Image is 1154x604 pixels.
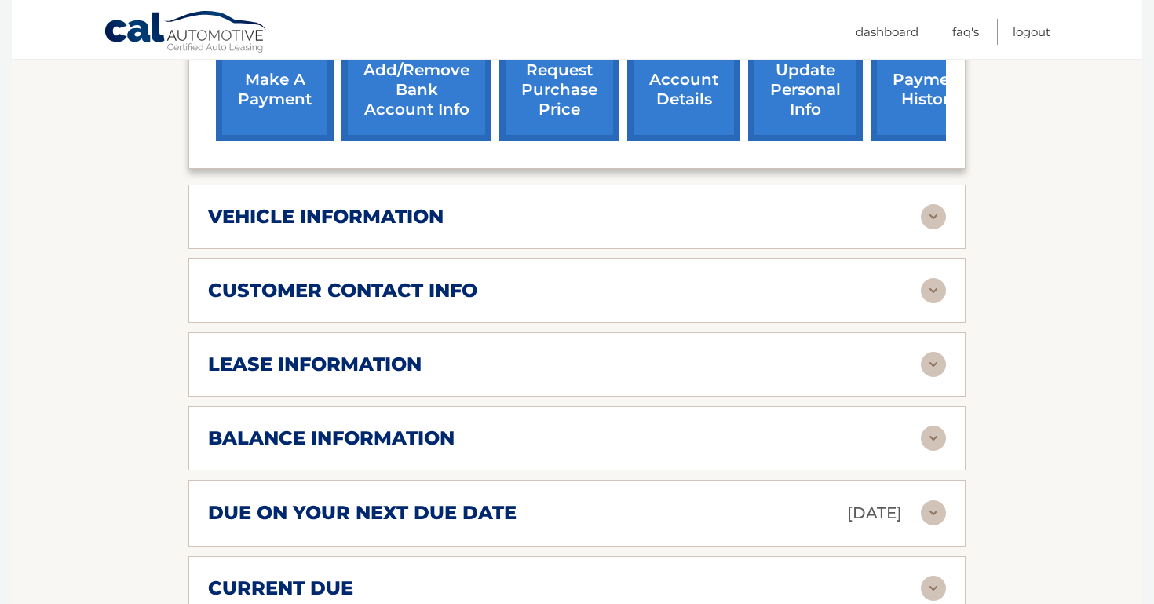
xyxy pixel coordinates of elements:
[871,38,988,141] a: payment history
[208,501,517,525] h2: due on your next due date
[921,576,946,601] img: accordion-rest.svg
[921,426,946,451] img: accordion-rest.svg
[921,278,946,303] img: accordion-rest.svg
[748,38,863,141] a: update personal info
[341,38,491,141] a: Add/Remove bank account info
[856,19,918,45] a: Dashboard
[208,279,477,302] h2: customer contact info
[952,19,979,45] a: FAQ's
[104,10,268,56] a: Cal Automotive
[499,38,619,141] a: request purchase price
[216,38,334,141] a: make a payment
[208,577,353,600] h2: current due
[921,352,946,377] img: accordion-rest.svg
[208,205,444,229] h2: vehicle information
[627,38,740,141] a: account details
[921,204,946,229] img: accordion-rest.svg
[208,353,422,376] h2: lease information
[847,500,902,527] p: [DATE]
[1013,19,1050,45] a: Logout
[208,426,455,450] h2: balance information
[921,500,946,525] img: accordion-rest.svg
